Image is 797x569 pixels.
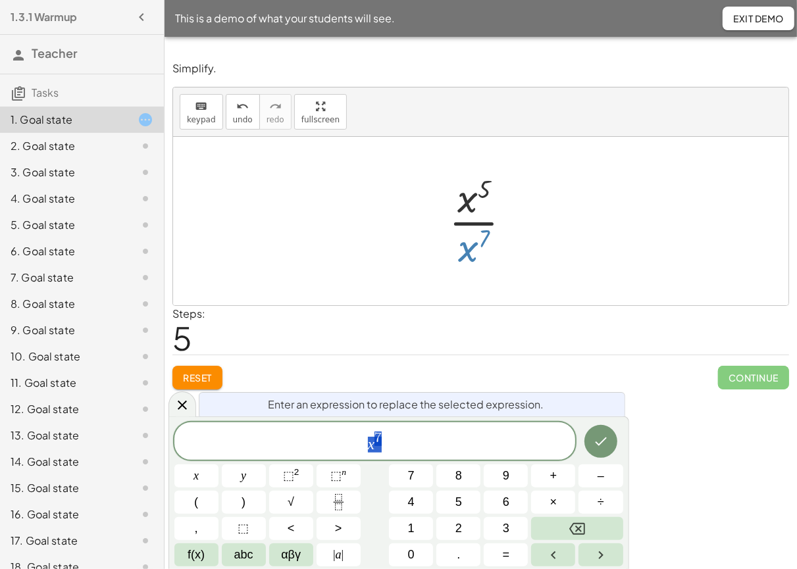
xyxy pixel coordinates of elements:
div: 12. Goal state [11,401,116,417]
span: This is a demo of what your students will see. [175,11,395,26]
span: ÷ [598,493,604,511]
button: . [436,543,480,566]
i: Task not started. [138,375,153,391]
span: – [598,467,604,485]
div: 14. Goal state [11,454,116,470]
span: abc [234,546,253,564]
span: = [503,546,510,564]
button: fullscreen [294,94,347,130]
i: Task not started. [138,296,153,312]
div: 1. Goal state [11,112,116,128]
span: y [241,467,246,485]
button: Alphabet [222,543,266,566]
div: 11. Goal state [11,375,116,391]
button: undoundo [226,94,260,130]
span: ) [242,493,245,511]
i: Task not started. [138,191,153,207]
span: αβγ [281,546,301,564]
label: Steps: [172,307,205,320]
span: ⬚ [238,520,249,537]
span: ⬚ [330,469,342,482]
span: 7 [374,431,382,445]
span: Enter an expression to replace the selected expression. [269,397,544,412]
span: 3 [503,520,509,537]
div: 3. Goal state [11,164,116,180]
div: 17. Goal state [11,533,116,549]
button: Exit Demo [723,7,794,30]
span: 7 [408,467,415,485]
i: Task not started. [138,533,153,549]
button: Backspace [531,517,623,540]
button: Reset [172,366,222,389]
i: redo [269,99,282,114]
button: Right arrow [578,543,623,566]
div: 7. Goal state [11,270,116,285]
button: keyboardkeypad [180,94,223,130]
div: 5. Goal state [11,217,116,233]
i: Task not started. [138,217,153,233]
button: Placeholder [222,517,266,540]
i: Task not started. [138,270,153,285]
button: Functions [174,543,219,566]
i: Task not started. [138,322,153,338]
span: < [288,520,295,537]
span: x [193,467,199,485]
span: undo [233,115,253,124]
button: Superscript [317,464,361,487]
p: Simplify. [172,61,789,76]
button: 9 [484,464,528,487]
button: x [174,464,219,487]
i: Task not started. [138,349,153,364]
button: 0 [389,543,433,566]
button: 5 [436,491,480,514]
span: 4 [408,493,415,511]
button: Fraction [317,491,361,514]
button: 6 [484,491,528,514]
span: keypad [187,115,216,124]
span: 9 [503,467,509,485]
span: | [342,548,344,561]
span: × [550,493,557,511]
span: Teacher [32,45,78,61]
button: Divide [578,491,623,514]
span: 8 [455,467,462,485]
i: Task started. [138,112,153,128]
span: 1 [408,520,415,537]
button: Times [531,491,575,514]
div: 13. Goal state [11,428,116,443]
span: 5 [172,318,192,358]
span: . [457,546,460,564]
sup: n [342,467,346,477]
button: Greater than [317,517,361,540]
div: 16. Goal state [11,507,116,522]
button: Equals [484,543,528,566]
i: Task not started. [138,164,153,180]
i: Task not started. [138,428,153,443]
button: ) [222,491,266,514]
button: redoredo [259,94,292,130]
i: Task not started. [138,507,153,522]
span: , [195,520,198,537]
button: Less than [269,517,313,540]
span: redo [267,115,284,124]
span: ( [194,493,198,511]
i: Task not started. [138,454,153,470]
span: Reset [183,372,212,383]
span: 0 [408,546,415,564]
button: Square root [269,491,313,514]
span: 5 [455,493,462,511]
button: Plus [531,464,575,487]
span: a [333,546,344,564]
span: Tasks [32,86,59,99]
button: ( [174,491,219,514]
div: 8. Goal state [11,296,116,312]
button: y [222,464,266,487]
span: 6 [503,493,509,511]
div: 4. Goal state [11,191,116,207]
button: Squared [269,464,313,487]
button: 7 [389,464,433,487]
button: Absolute value [317,543,361,566]
i: Task not started. [138,401,153,417]
sup: 2 [294,467,299,477]
div: 2. Goal state [11,138,116,154]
